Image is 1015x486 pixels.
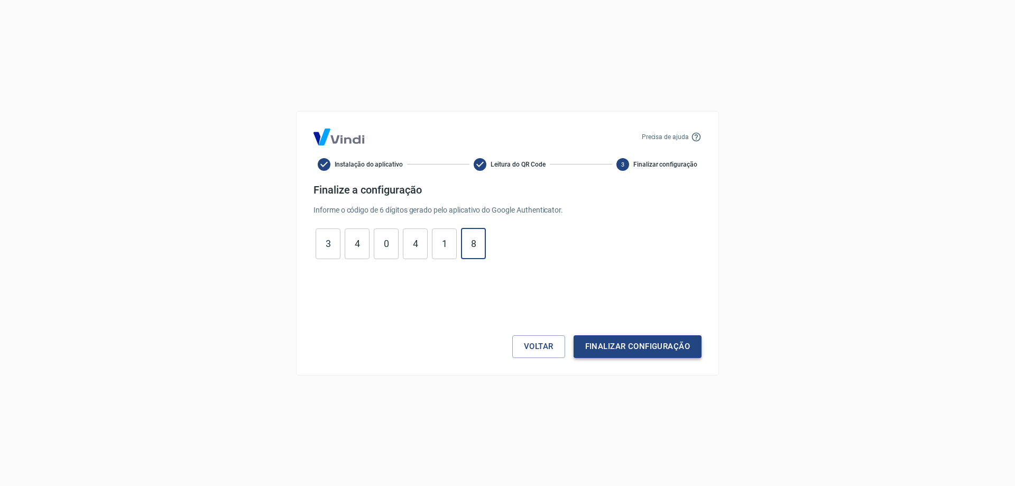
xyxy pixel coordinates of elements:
span: Finalizar configuração [633,160,697,169]
span: Leitura do QR Code [491,160,545,169]
p: Precisa de ajuda [642,132,689,142]
img: Logo Vind [313,129,364,145]
button: Voltar [512,335,565,357]
p: Informe o código de 6 dígitos gerado pelo aplicativo do Google Authenticator. [313,205,702,216]
button: Finalizar configuração [574,335,702,357]
h4: Finalize a configuração [313,184,702,196]
text: 3 [621,161,624,168]
span: Instalação do aplicativo [335,160,403,169]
